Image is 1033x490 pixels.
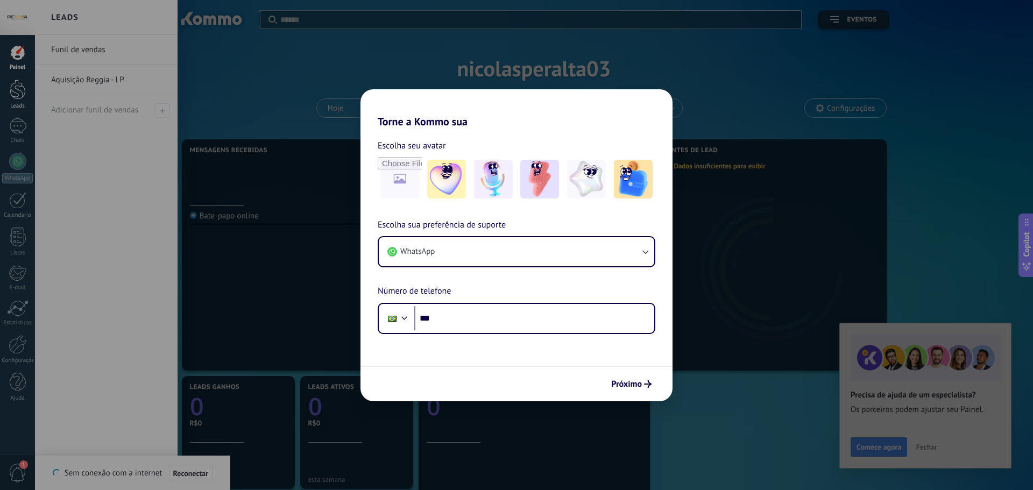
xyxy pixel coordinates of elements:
[427,160,466,198] img: -1.jpeg
[614,160,653,198] img: -5.jpeg
[382,307,402,330] div: Brazil: + 55
[567,160,606,198] img: -4.jpeg
[378,139,446,153] span: Escolha seu avatar
[474,160,513,198] img: -2.jpeg
[360,89,673,128] h2: Torne a Kommo sua
[520,160,559,198] img: -3.jpeg
[378,218,506,232] span: Escolha sua preferência de suporte
[606,375,656,393] button: Próximo
[400,246,435,257] span: WhatsApp
[379,237,654,266] button: WhatsApp
[611,380,642,388] span: Próximo
[378,285,451,299] span: Número de telefone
